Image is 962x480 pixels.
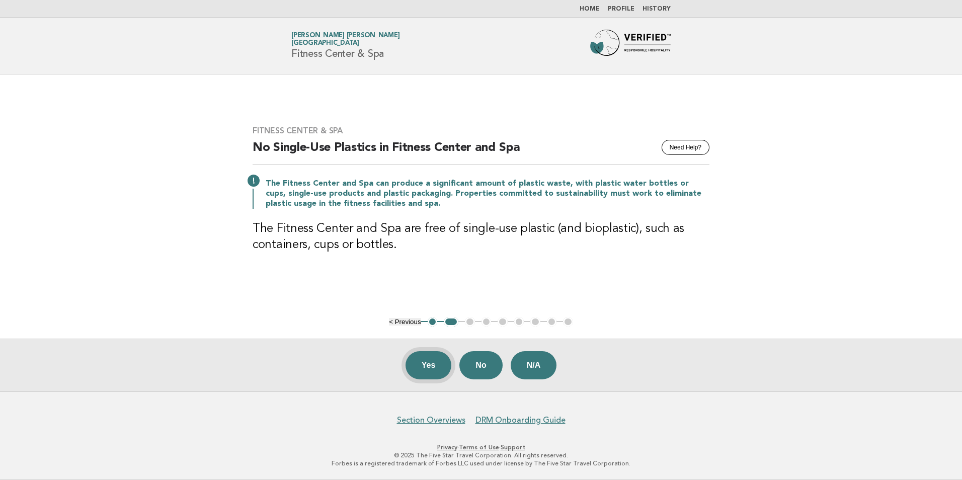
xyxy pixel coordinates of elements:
[406,351,452,379] button: Yes
[501,444,525,451] a: Support
[590,30,671,62] img: Forbes Travel Guide
[511,351,557,379] button: N/A
[291,40,359,47] span: [GEOGRAPHIC_DATA]
[173,459,789,467] p: Forbes is a registered trademark of Forbes LLC used under license by The Five Star Travel Corpora...
[253,140,709,165] h2: No Single-Use Plastics in Fitness Center and Spa
[662,140,709,155] button: Need Help?
[459,444,499,451] a: Terms of Use
[437,444,457,451] a: Privacy
[253,221,709,253] h3: The Fitness Center and Spa are free of single-use plastic (and bioplastic), such as containers, c...
[253,126,709,136] h3: Fitness Center & Spa
[444,317,458,327] button: 2
[173,443,789,451] p: · ·
[291,33,399,59] h1: Fitness Center & Spa
[266,179,709,209] p: The Fitness Center and Spa can produce a significant amount of plastic waste, with plastic water ...
[397,415,465,425] a: Section Overviews
[580,6,600,12] a: Home
[291,32,399,46] a: [PERSON_NAME] [PERSON_NAME][GEOGRAPHIC_DATA]
[173,451,789,459] p: © 2025 The Five Star Travel Corporation. All rights reserved.
[459,351,502,379] button: No
[428,317,438,327] button: 1
[475,415,566,425] a: DRM Onboarding Guide
[608,6,634,12] a: Profile
[389,318,421,326] button: < Previous
[643,6,671,12] a: History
